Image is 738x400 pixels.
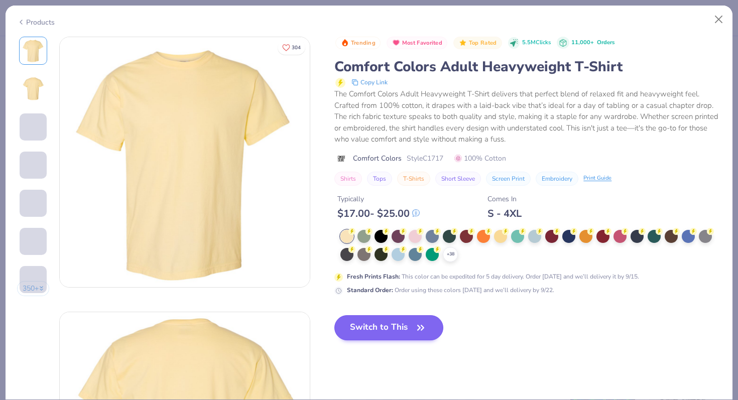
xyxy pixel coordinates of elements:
[597,39,614,46] span: Orders
[447,251,454,258] span: + 38
[334,315,443,340] button: Switch to This
[20,141,21,168] img: User generated content
[292,45,301,50] span: 304
[335,37,381,50] button: Badge Button
[454,153,506,164] span: 100% Cotton
[341,39,349,47] img: Trending sort
[486,172,531,186] button: Screen Print
[20,293,21,320] img: User generated content
[278,40,305,55] button: Like
[469,40,497,46] span: Top Rated
[334,172,362,186] button: Shirts
[522,39,551,47] span: 5.5M Clicks
[487,194,522,204] div: Comes In
[334,88,721,145] div: The Comfort Colors Adult Heavyweight T-Shirt delivers that perfect blend of relaxed fit and heavy...
[583,174,611,183] div: Print Guide
[435,172,481,186] button: Short Sleeve
[392,39,400,47] img: Most Favorited sort
[20,217,21,244] img: User generated content
[347,286,554,295] div: Order using these colors [DATE] and we’ll delivery by 9/22.
[351,40,376,46] span: Trending
[536,172,578,186] button: Embroidery
[21,39,45,63] img: Front
[334,57,721,76] div: Comfort Colors Adult Heavyweight T-Shirt
[397,172,430,186] button: T-Shirts
[353,153,402,164] span: Comfort Colors
[459,39,467,47] img: Top Rated sort
[17,281,50,296] button: 350+
[453,37,502,50] button: Badge Button
[334,155,348,163] img: brand logo
[17,17,55,28] div: Products
[387,37,447,50] button: Badge Button
[402,40,442,46] span: Most Favorited
[709,10,728,29] button: Close
[21,77,45,101] img: Back
[348,76,391,88] button: copy to clipboard
[20,179,21,206] img: User generated content
[347,286,393,294] strong: Standard Order :
[367,172,392,186] button: Tops
[337,207,420,220] div: $ 17.00 - $ 25.00
[337,194,420,204] div: Typically
[20,255,21,282] img: User generated content
[347,273,400,281] strong: Fresh Prints Flash :
[487,207,522,220] div: S - 4XL
[347,272,639,281] div: This color can be expedited for 5 day delivery. Order [DATE] and we’ll delivery it by 9/15.
[407,153,443,164] span: Style C1717
[60,37,310,287] img: Front
[571,39,614,47] div: 11,000+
